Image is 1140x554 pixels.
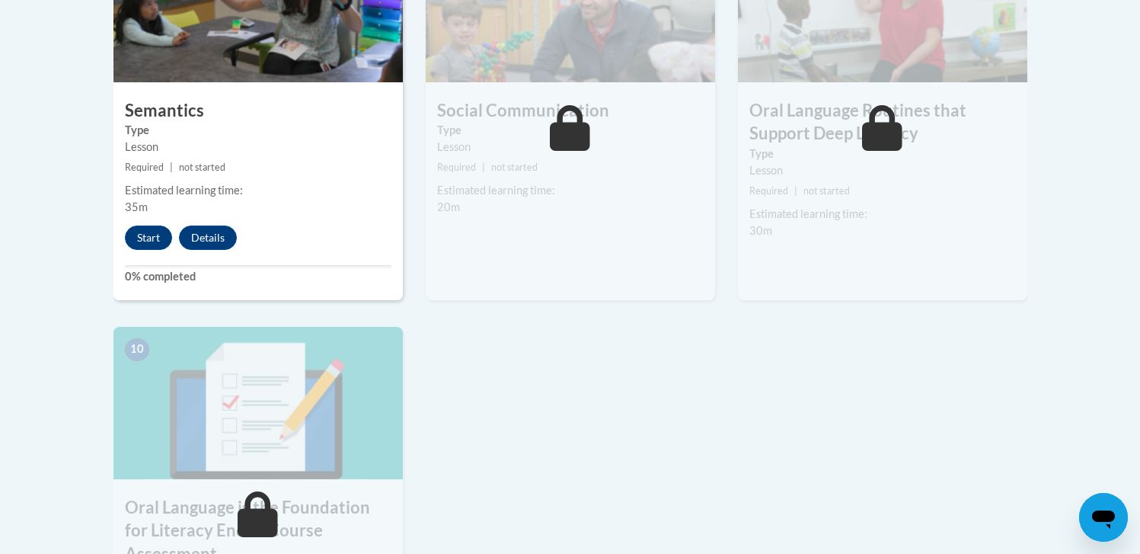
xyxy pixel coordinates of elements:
[125,200,148,213] span: 35m
[113,99,403,123] h3: Semantics
[113,327,403,479] img: Course Image
[437,200,460,213] span: 20m
[125,182,391,199] div: Estimated learning time:
[482,162,485,173] span: |
[794,185,797,197] span: |
[125,162,164,173] span: Required
[437,122,704,139] label: Type
[179,226,237,250] button: Details
[125,122,391,139] label: Type
[738,99,1027,146] h3: Oral Language Routines that Support Deep Literacy
[125,139,391,155] div: Lesson
[437,139,704,155] div: Lesson
[125,226,172,250] button: Start
[749,185,788,197] span: Required
[1079,493,1128,542] iframe: Button to launch messaging window
[437,162,476,173] span: Required
[426,99,715,123] h3: Social Communication
[749,146,1016,162] label: Type
[125,338,149,361] span: 10
[749,224,772,237] span: 30m
[125,268,391,285] label: 0% completed
[749,162,1016,179] div: Lesson
[803,185,850,197] span: not started
[749,206,1016,223] div: Estimated learning time:
[179,162,225,173] span: not started
[491,162,538,173] span: not started
[437,182,704,199] div: Estimated learning time:
[170,162,173,173] span: |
